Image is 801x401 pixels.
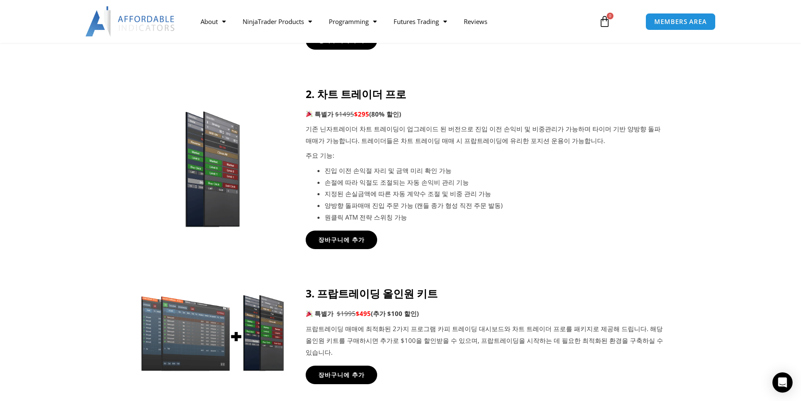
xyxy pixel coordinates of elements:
span: $1995 [337,309,356,318]
a: 0 [586,9,623,34]
a: MEMBERS AREA [645,13,716,30]
a: NinjaTrader Products [234,12,320,31]
span: $1495 [335,110,354,118]
a: 장바구니에 추가 [306,366,377,384]
li: 진입 이전 손익절 자리 및 금액 미리 확인 가능 [325,165,664,177]
p: 프랍트레이딩 매매에 최적화된 2가지 프로그램 카피 트레이딩 대시보드와 차트 트레이더 프로를 패키지로 제공해 드립니다. 해당 올인원 키트를 구매하시면 추가로 $100을 할인받을... [306,323,664,359]
span: 장바구니에 추가 [318,372,365,378]
li: 손절에 따라 익절도 조절되는 자동 손익비 관리 기능 [325,177,664,189]
li: 양방향 돌파매매 진입 주문 가능 (캔들 종가 형성 직전 주문 발동) [325,200,664,212]
p: 주요 기능: [306,150,664,162]
li: 원클릭 ATM 전략 스위칭 가능 [325,212,664,223]
strong: 3. 프랍트레이딩 올인원 키트 [306,286,438,300]
strong: 특별가 [315,110,333,118]
nav: Menu [192,12,589,31]
strong: 2. 차트 트레이더 프로 [306,87,406,101]
img: 🎉 [306,311,312,317]
b: $295 [354,110,369,118]
li: 지정된 손실금액에 따른 자동 계약수 조절 및 비중 관리 가능 [325,188,664,200]
strong: 특별가 [315,309,333,318]
a: 장바구니에 추가 [306,231,377,249]
a: About [192,12,234,31]
p: 기존 닌자트레이더 차트 트레이딩이 업그레이드 된 버전으로 진입 이전 손익비 및 비중관리가 가능하며 타이머 기반 양방향 돌파매매가 가능합니다. 트레이더들은 차트 트레이딩 매매 ... [306,123,664,147]
img: Screenshot 2024-11-20 150226 | Affordable Indicators – NinjaTrader [138,291,285,372]
a: Reviews [455,12,496,31]
span: 0 [607,13,613,19]
a: Futures Trading [385,12,455,31]
b: $495 [356,309,371,318]
img: Screenshot 2024-11-20 145837 | Affordable Indicators – NinjaTrader [154,101,268,227]
span: MEMBERS AREA [654,19,707,25]
a: Programming [320,12,385,31]
img: LogoAI | Affordable Indicators – NinjaTrader [85,6,176,37]
img: 🎉 [306,111,312,117]
span: 장바구니에 추가 [318,37,365,43]
b: (추가 $100 할인) [371,309,419,318]
div: Open Intercom Messenger [772,372,793,393]
b: (80% 할인) [369,110,401,118]
span: 장바구니에 추가 [318,237,365,243]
